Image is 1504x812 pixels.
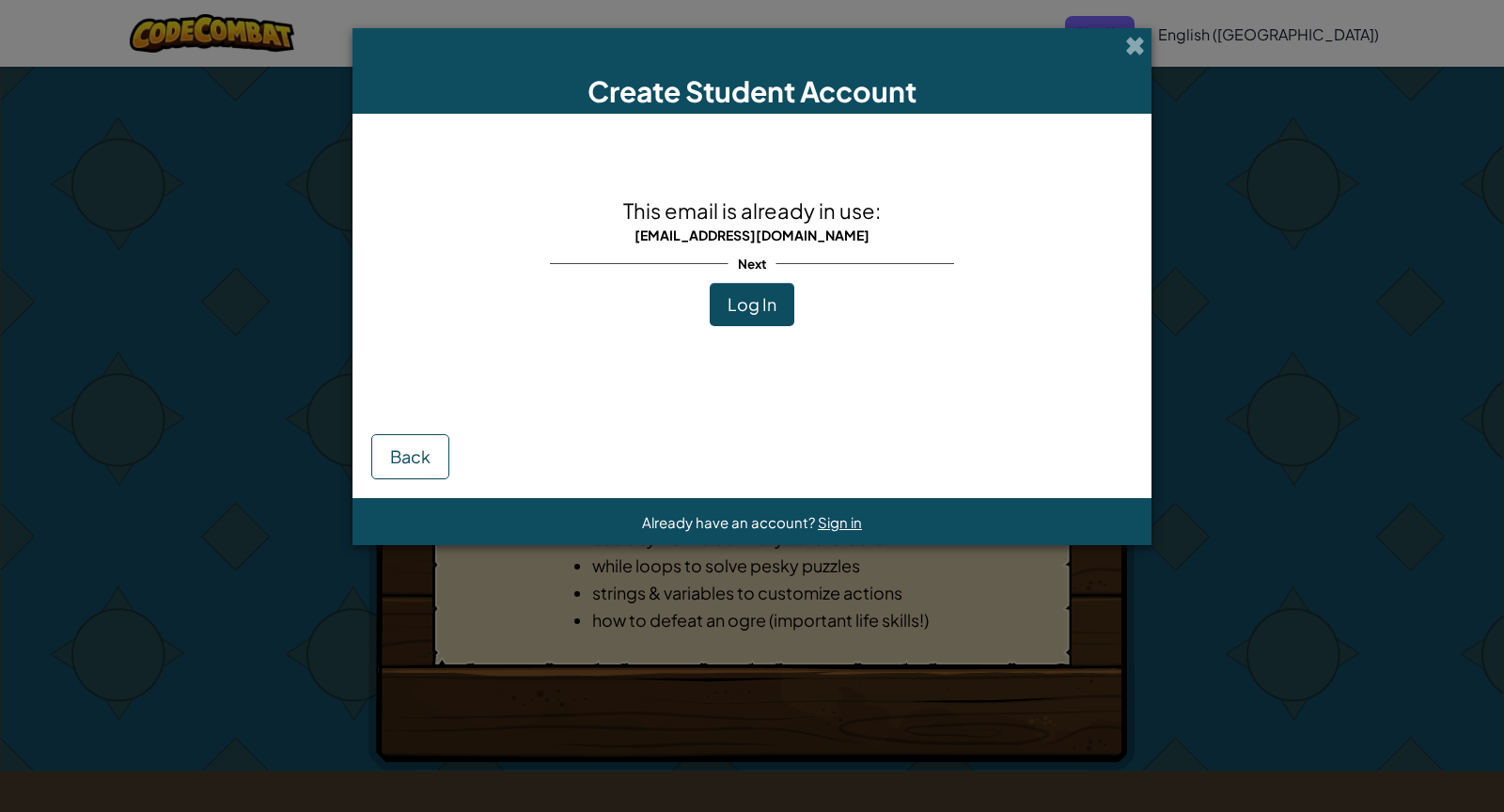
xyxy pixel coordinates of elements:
[818,513,862,531] a: Sign in
[623,197,881,224] span: This email is already in use:
[371,434,449,479] button: Back
[642,513,818,531] span: Already have an account?
[728,250,776,277] span: Next
[390,445,431,467] span: Back
[587,73,916,109] span: Create Student Account
[728,293,776,315] span: Log In
[634,226,869,243] span: [EMAIL_ADDRESS][DOMAIN_NAME]
[710,283,794,326] button: Log In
